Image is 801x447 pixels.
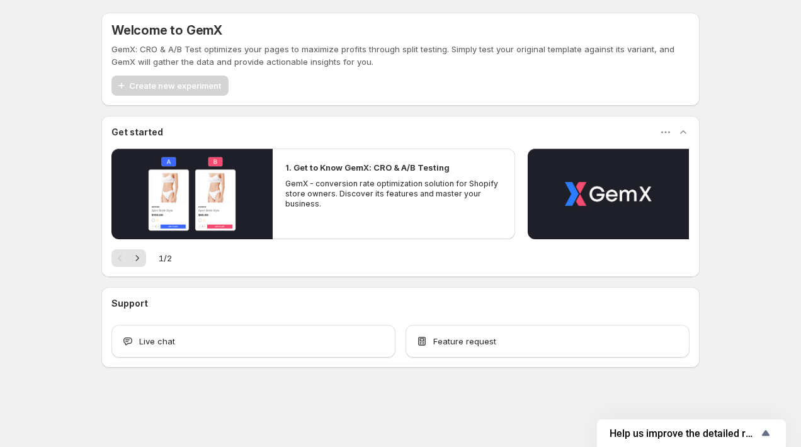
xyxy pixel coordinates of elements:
span: Live chat [139,335,175,348]
button: Play video [111,149,273,239]
p: GemX: CRO & A/B Test optimizes your pages to maximize profits through split testing. Simply test ... [111,43,690,68]
h5: Welcome to GemX [111,23,222,38]
span: 1 / 2 [159,252,172,264]
h3: Support [111,297,148,310]
button: Next [128,249,146,267]
nav: Pagination [111,249,146,267]
span: Feature request [433,335,496,348]
button: Play video [528,149,689,239]
h2: 1. Get to Know GemX: CRO & A/B Testing [285,161,450,174]
span: Help us improve the detailed report for A/B campaigns [610,427,758,439]
h3: Get started [111,126,163,139]
button: Show survey - Help us improve the detailed report for A/B campaigns [610,426,773,441]
p: GemX - conversion rate optimization solution for Shopify store owners. Discover its features and ... [285,179,502,209]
